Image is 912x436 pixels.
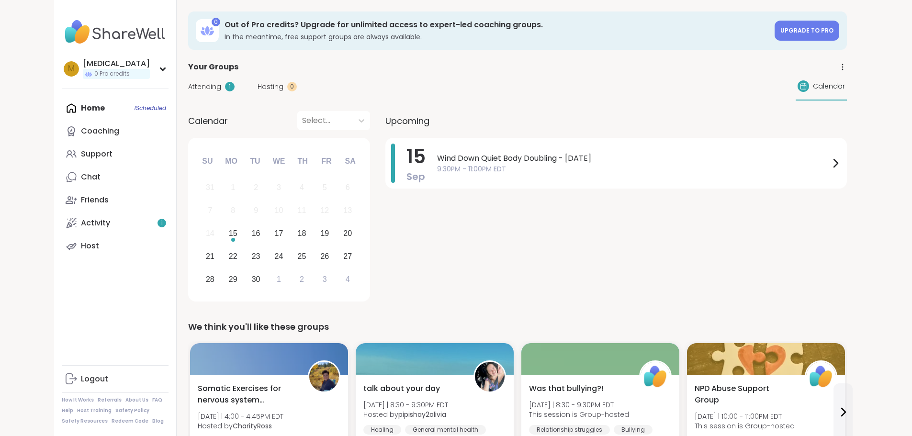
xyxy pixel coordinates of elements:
[287,82,297,91] div: 0
[309,362,339,391] img: CharityRoss
[62,143,169,166] a: Support
[246,224,266,244] div: Choose Tuesday, September 16th, 2025
[315,246,335,267] div: Choose Friday, September 26th, 2025
[343,227,352,240] div: 20
[200,246,221,267] div: Choose Sunday, September 21st, 2025
[200,201,221,221] div: Not available Sunday, September 7th, 2025
[81,195,109,205] div: Friends
[315,201,335,221] div: Not available Friday, September 12th, 2025
[223,269,243,290] div: Choose Monday, September 29th, 2025
[62,15,169,49] img: ShareWell Nav Logo
[258,82,283,92] span: Hosting
[343,204,352,217] div: 13
[775,21,839,41] a: Upgrade to Pro
[346,181,350,194] div: 6
[614,425,653,435] div: Bullying
[246,246,266,267] div: Choose Tuesday, September 23rd, 2025
[339,151,360,172] div: Sa
[346,273,350,286] div: 4
[269,224,289,244] div: Choose Wednesday, September 17th, 2025
[225,32,769,42] h3: In the meantime, free support groups are always available.
[275,227,283,240] div: 17
[229,250,237,263] div: 22
[161,219,163,227] span: 1
[62,397,94,403] a: How It Works
[406,143,426,170] span: 15
[115,407,149,414] a: Safety Policy
[81,374,108,384] div: Logout
[198,412,283,421] span: [DATE] | 4:00 - 4:45PM EDT
[300,273,304,286] div: 2
[475,362,505,391] img: pipishay2olivia
[320,250,329,263] div: 26
[188,61,238,73] span: Your Groups
[98,397,122,403] a: Referrals
[269,178,289,198] div: Not available Wednesday, September 3rd, 2025
[315,178,335,198] div: Not available Friday, September 5th, 2025
[152,418,164,425] a: Blog
[277,181,281,194] div: 3
[206,181,214,194] div: 31
[229,273,237,286] div: 29
[223,178,243,198] div: Not available Monday, September 1st, 2025
[813,81,845,91] span: Calendar
[200,269,221,290] div: Choose Sunday, September 28th, 2025
[81,126,119,136] div: Coaching
[223,246,243,267] div: Choose Monday, September 22nd, 2025
[246,201,266,221] div: Not available Tuesday, September 9th, 2025
[292,151,313,172] div: Th
[363,383,440,394] span: talk about your day
[62,407,73,414] a: Help
[406,170,425,183] span: Sep
[252,227,260,240] div: 16
[292,201,312,221] div: Not available Thursday, September 11th, 2025
[315,224,335,244] div: Choose Friday, September 19th, 2025
[206,273,214,286] div: 28
[77,407,112,414] a: Host Training
[529,425,610,435] div: Relationship struggles
[338,269,358,290] div: Choose Saturday, October 4th, 2025
[298,204,306,217] div: 11
[254,204,258,217] div: 9
[338,224,358,244] div: Choose Saturday, September 20th, 2025
[62,120,169,143] a: Coaching
[212,18,220,26] div: 0
[188,114,228,127] span: Calendar
[198,421,283,431] span: Hosted by
[405,425,486,435] div: General mental health
[125,397,148,403] a: About Us
[300,181,304,194] div: 4
[363,425,401,435] div: Healing
[269,246,289,267] div: Choose Wednesday, September 24th, 2025
[695,383,794,406] span: NPD Abuse Support Group
[338,178,358,198] div: Not available Saturday, September 6th, 2025
[529,400,629,410] span: [DATE] | 8:30 - 9:30PM EDT
[62,418,108,425] a: Safety Resources
[225,82,235,91] div: 1
[245,151,266,172] div: Tu
[223,201,243,221] div: Not available Monday, September 8th, 2025
[315,269,335,290] div: Choose Friday, October 3rd, 2025
[199,176,359,291] div: month 2025-09
[81,241,99,251] div: Host
[269,201,289,221] div: Not available Wednesday, September 10th, 2025
[323,181,327,194] div: 5
[208,204,212,217] div: 7
[343,250,352,263] div: 27
[198,383,297,406] span: Somatic Exercises for nervous system regulation
[695,412,795,421] span: [DATE] | 10:00 - 11:00PM EDT
[246,178,266,198] div: Not available Tuesday, September 2nd, 2025
[223,224,243,244] div: Choose Monday, September 15th, 2025
[641,362,670,391] img: ShareWell
[233,421,272,431] b: CharityRoss
[62,368,169,391] a: Logout
[152,397,162,403] a: FAQ
[81,218,110,228] div: Activity
[221,151,242,172] div: Mo
[398,410,446,419] b: pipishay2olivia
[81,172,101,182] div: Chat
[529,410,629,419] span: This session is Group-hosted
[229,227,237,240] div: 15
[81,149,113,159] div: Support
[806,362,836,391] img: ShareWell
